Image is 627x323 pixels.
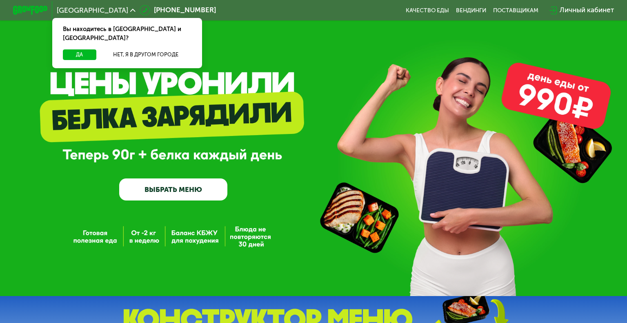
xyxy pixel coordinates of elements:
a: Качество еды [406,7,449,14]
div: Личный кабинет [560,5,614,16]
a: [PHONE_NUMBER] [140,5,216,16]
a: Вендинги [456,7,486,14]
span: [GEOGRAPHIC_DATA] [57,7,128,14]
a: ВЫБРАТЬ МЕНЮ [119,178,228,200]
button: Да [63,49,96,60]
div: поставщикам [493,7,538,14]
div: Вы находитесь в [GEOGRAPHIC_DATA] и [GEOGRAPHIC_DATA]? [52,18,202,49]
button: Нет, я в другом городе [100,49,191,60]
